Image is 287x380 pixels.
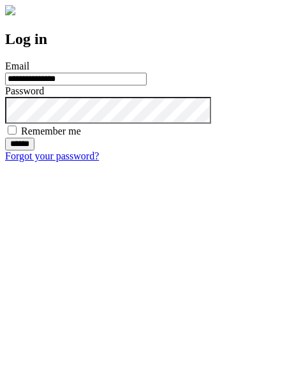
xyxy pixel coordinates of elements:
[5,31,282,48] h2: Log in
[5,5,15,15] img: logo-4e3dc11c47720685a147b03b5a06dd966a58ff35d612b21f08c02c0306f2b779.png
[5,150,99,161] a: Forgot your password?
[21,126,81,136] label: Remember me
[5,85,44,96] label: Password
[5,61,29,71] label: Email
